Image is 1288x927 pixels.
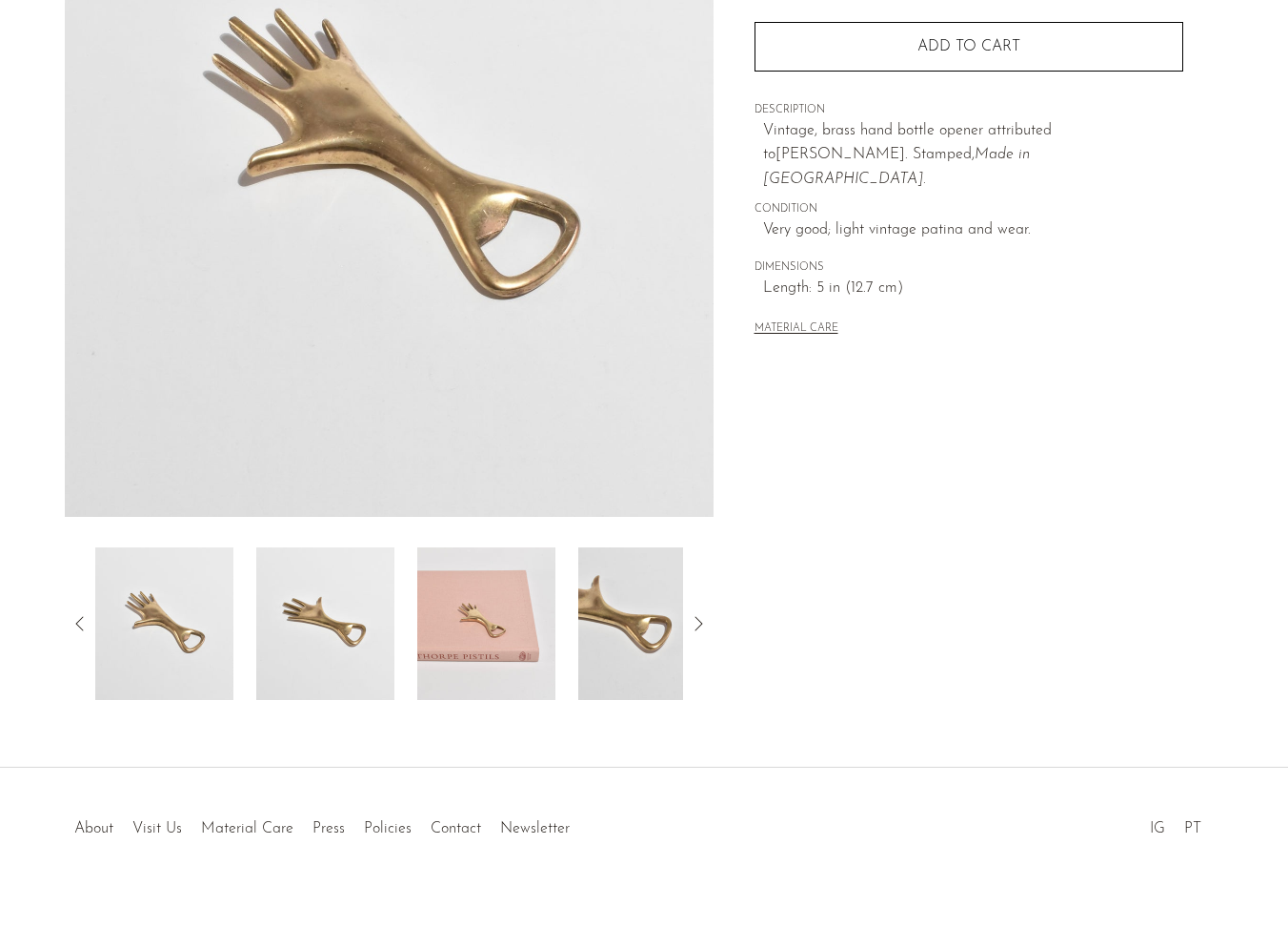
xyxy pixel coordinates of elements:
[1150,821,1165,836] a: IG
[132,821,182,836] a: Visit Us
[1140,806,1211,842] ul: Social Medias
[763,119,1183,193] p: Vintage, brass hand bottle opener attributed to [PERSON_NAME]. Stamped,
[256,547,394,700] img: Brass Hand Bottle Opener
[431,821,481,836] a: Contact
[201,821,293,836] a: Material Care
[917,39,1020,54] span: Add to cart
[65,806,579,842] ul: Quick links
[1184,821,1201,836] a: PT
[417,547,555,700] img: Brass Hand Bottle Opener
[755,102,1183,119] span: DESCRIPTION
[312,821,345,836] a: Press
[74,821,113,836] a: About
[755,259,1183,277] span: DIMENSIONS
[95,547,233,700] img: Brass Hand Bottle Opener
[364,821,412,836] a: Policies
[755,22,1183,72] button: Add to cart
[755,322,838,337] button: MATERIAL CARE
[763,277,1183,301] span: Length: 5 in (12.7 cm)
[763,218,1183,243] span: Very good; light vintage patina and wear.
[578,547,716,700] img: Brass Hand Bottle Opener
[755,201,1183,218] span: CONDITION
